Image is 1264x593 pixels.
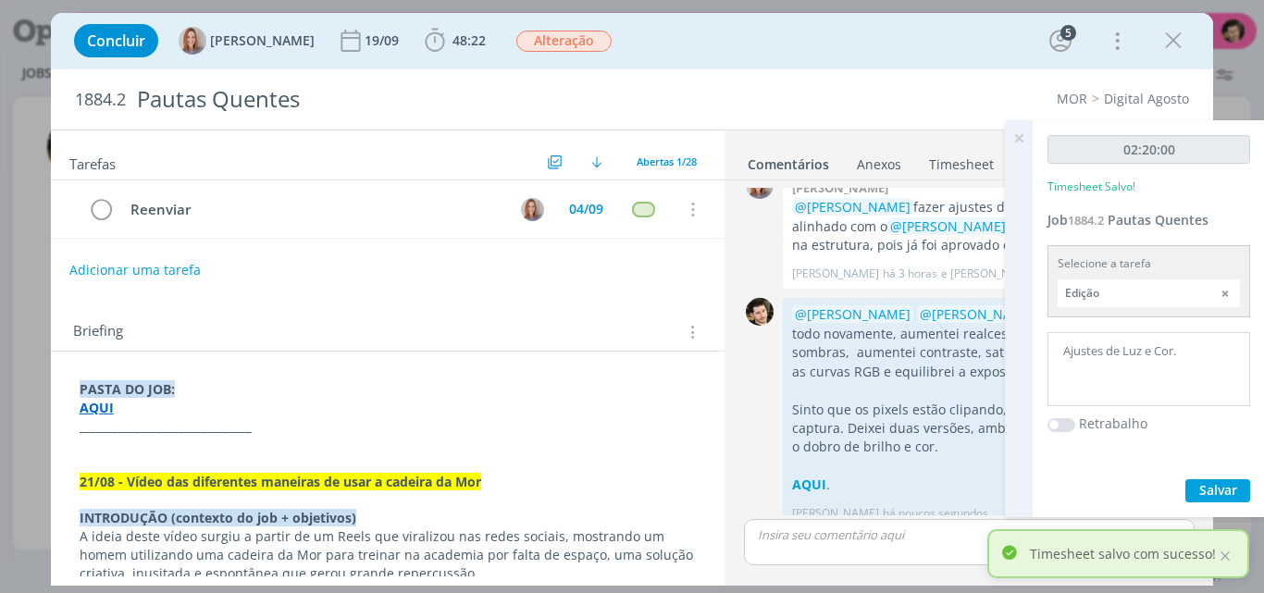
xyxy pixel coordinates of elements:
p: Sinto que os pixels estão clipando, por conta do ISO na captura. Deixei duas versões, ambas ajust... [792,401,1183,457]
button: A[PERSON_NAME] [179,27,315,55]
p: [PERSON_NAME] [792,505,879,522]
button: 5 [1046,26,1075,56]
span: há 3 horas [883,266,937,282]
span: 1884.2 [75,90,126,110]
a: Job1884.2Pautas Quentes [1047,211,1208,229]
span: Alteração [516,31,612,52]
span: @[PERSON_NAME] [920,305,1035,323]
span: 48:22 [452,31,486,49]
img: A [521,198,544,221]
span: Abertas 1/28 [637,154,697,168]
div: Reenviar [123,198,504,221]
button: Concluir [74,24,158,57]
img: arrow-down.svg [591,156,602,167]
div: Selecione a tarefa [1058,255,1240,272]
a: AQUI [792,476,826,493]
span: Salvar [1199,481,1237,499]
strong: PASTA DO JOB: [80,380,175,398]
span: @[PERSON_NAME] [795,198,911,216]
a: MOR [1057,90,1087,107]
p: [PERSON_NAME] [792,266,879,282]
div: Anexos [857,155,901,174]
div: dialog [51,13,1214,586]
div: 5 [1060,25,1076,41]
span: @[PERSON_NAME] [795,305,911,323]
p: Timesheet Salvo! [1047,179,1135,195]
p: Timesheet salvo com sucesso! [1030,544,1216,563]
p: fazer ajustes de cor no vídeo conforme alinhado com o para hoje 02/09. Não mexer na estrutura, po... [792,198,1183,254]
div: Pautas Quentes [130,77,717,122]
strong: 21/08 - Vídeo das diferentes maneiras de usar a cadeira da Mor [80,473,481,490]
button: Adicionar uma tarefa [68,253,202,287]
div: 04/09 [569,203,603,216]
span: há poucos segundos [883,505,988,522]
strong: _______________________________ [80,417,252,435]
label: Retrabalho [1079,414,1147,433]
button: 48:22 [420,26,490,56]
p: Fiz o tratamento de cor todo novamente, aumentei realces, diminui sombras, aumentei contraste, sa... [792,305,1183,381]
span: Concluir [87,33,145,48]
strong: INTRODUÇÃO (contexto do job + objetivos) [80,509,356,526]
span: Pautas Quentes [1108,211,1208,229]
a: Comentários [747,147,830,174]
a: Timesheet [928,147,995,174]
button: Salvar [1185,479,1250,502]
div: 19/09 [365,34,403,47]
span: e [PERSON_NAME] editou [941,266,1072,282]
span: Tarefas [69,151,116,173]
button: Alteração [515,30,613,53]
span: @[PERSON_NAME] [890,217,1006,235]
span: Briefing [73,320,123,344]
button: A [518,195,546,223]
p: A ideia deste vídeo surgiu a partir de um Reels que viralizou nas redes sociais, mostrando um hom... [80,527,697,583]
img: V [746,298,774,326]
a: Digital Agosto [1104,90,1189,107]
span: [PERSON_NAME] [210,34,315,47]
p: . [792,476,1183,494]
a: AQUI [80,399,114,416]
b: [PERSON_NAME] [792,179,888,196]
img: A [179,27,206,55]
span: 1884.2 [1068,212,1104,229]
